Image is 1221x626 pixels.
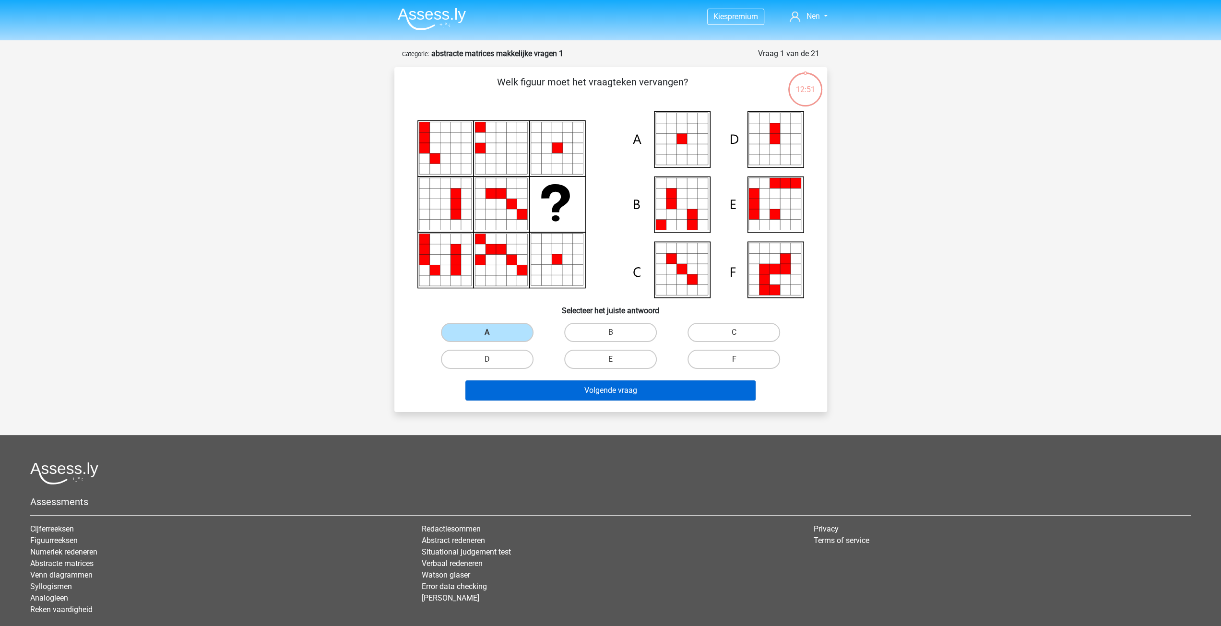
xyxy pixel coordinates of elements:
a: Verbaal redeneren [422,559,483,568]
span: Kies [713,12,728,21]
strong: abstracte matrices makkelijke vragen 1 [431,49,563,58]
small: Categorie: [402,50,429,58]
a: Numeriek redeneren [30,547,97,556]
label: C [688,323,780,342]
div: 12:51 [787,71,823,95]
a: Privacy [814,524,839,533]
a: Syllogismen [30,582,72,591]
a: Nen [786,11,831,22]
label: E [564,350,657,369]
a: Cijferreeksen [30,524,74,533]
a: [PERSON_NAME] [422,593,479,602]
a: Analogieen [30,593,68,602]
span: Nen [806,12,819,21]
span: premium [728,12,758,21]
a: Abstract redeneren [422,536,485,545]
div: Vraag 1 van de 21 [758,48,819,59]
p: Welk figuur moet het vraagteken vervangen? [410,75,776,104]
a: Situational judgement test [422,547,511,556]
h6: Selecteer het juiste antwoord [410,298,812,315]
a: Abstracte matrices [30,559,94,568]
a: Reken vaardigheid [30,605,93,614]
a: Figuurreeksen [30,536,78,545]
a: Venn diagrammen [30,570,93,579]
label: D [441,350,533,369]
button: Volgende vraag [465,380,756,401]
img: Assessly [398,8,466,30]
a: Error data checking [422,582,487,591]
a: Watson glaser [422,570,470,579]
a: Kiespremium [708,10,764,23]
a: Terms of service [814,536,869,545]
label: F [688,350,780,369]
a: Redactiesommen [422,524,481,533]
img: Assessly logo [30,462,98,484]
label: A [441,323,533,342]
label: B [564,323,657,342]
h5: Assessments [30,496,1191,508]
